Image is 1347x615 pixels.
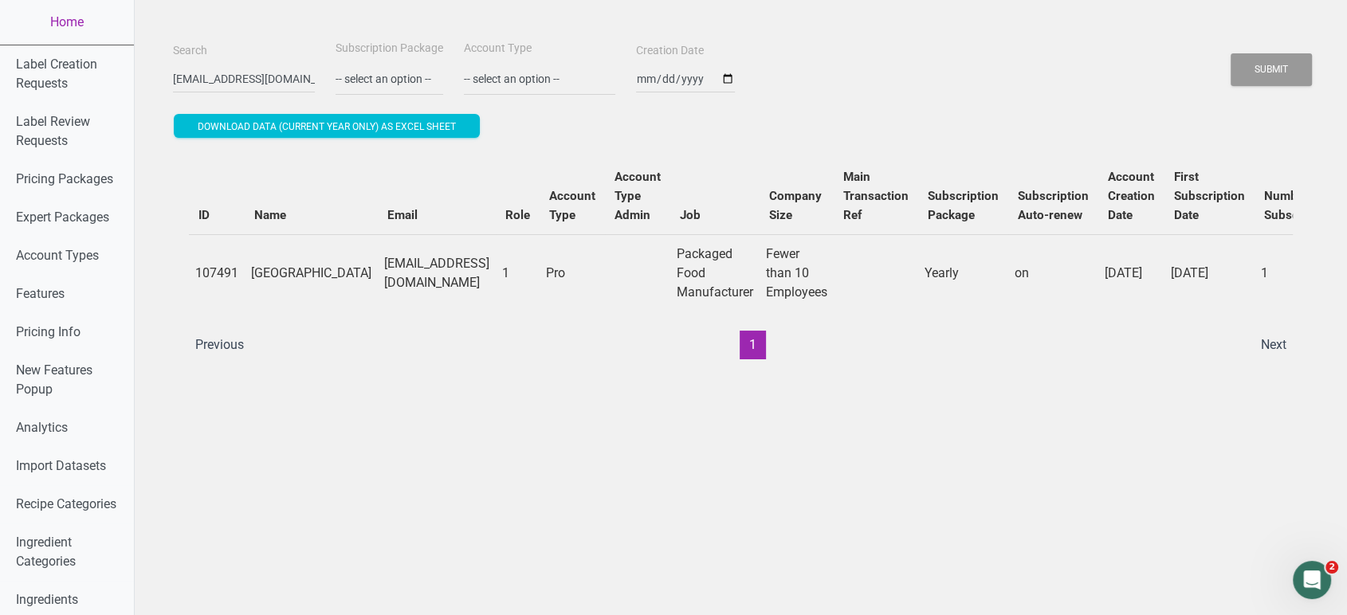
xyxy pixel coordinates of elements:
td: 1 [496,234,540,311]
b: Role [505,208,530,222]
div: Page navigation example [189,331,1293,359]
b: Account Type Admin [615,170,661,222]
label: Subscription Package [336,41,443,57]
b: First Subscription Date [1174,170,1245,222]
b: Subscription Auto-renew [1018,189,1089,222]
label: Creation Date [636,43,704,59]
button: 1 [740,331,766,359]
td: Fewer than 10 Employees [760,234,834,311]
td: [DATE] [1164,234,1255,311]
span: 2 [1325,561,1338,574]
b: ID [198,208,210,222]
td: 107491 [189,234,245,311]
div: Users [173,142,1309,375]
span: Download data (current year only) as excel sheet [198,121,456,132]
td: [DATE] [1098,234,1164,311]
td: [GEOGRAPHIC_DATA] [245,234,378,311]
b: Number of Subscriptions [1264,189,1341,222]
b: Account Creation Date [1108,170,1155,222]
b: Email [387,208,418,222]
td: Packaged Food Manufacturer [670,234,760,311]
b: Main Transaction Ref [843,170,909,222]
label: Account Type [464,41,532,57]
b: Job [680,208,701,222]
b: Name [254,208,286,222]
b: Subscription Package [928,189,999,222]
button: Submit [1231,53,1312,86]
td: on [1008,234,1098,311]
label: Search [173,43,207,59]
td: Pro [540,234,605,311]
td: Yearly [918,234,1008,311]
b: Company Size [769,189,822,222]
iframe: Intercom live chat [1293,561,1331,599]
td: [EMAIL_ADDRESS][DOMAIN_NAME] [378,234,496,311]
button: Download data (current year only) as excel sheet [174,114,480,138]
b: Account Type [549,189,595,222]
